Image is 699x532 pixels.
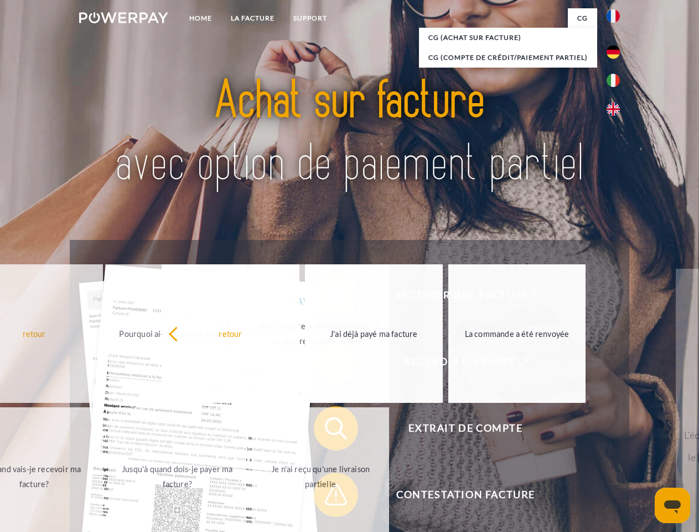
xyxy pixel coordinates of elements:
[115,462,240,492] div: Jusqu'à quand dois-je payer ma facture?
[314,473,602,517] button: Contestation Facture
[180,8,221,28] a: Home
[607,103,620,116] img: en
[79,12,168,23] img: logo-powerpay-white.svg
[655,488,690,523] iframe: Bouton de lancement de la fenêtre de messagerie
[330,406,601,451] span: Extrait de compte
[221,8,284,28] a: LA FACTURE
[607,9,620,23] img: fr
[419,28,597,48] a: CG (achat sur facture)
[419,48,597,68] a: CG (Compte de crédit/paiement partiel)
[106,53,593,212] img: title-powerpay_fr.svg
[312,326,436,341] div: J'ai déjà payé ma facture
[568,8,597,28] a: CG
[607,45,620,59] img: de
[330,473,601,517] span: Contestation Facture
[284,8,336,28] a: Support
[314,406,602,451] button: Extrait de compte
[607,74,620,87] img: it
[455,326,579,341] div: La commande a été renvoyée
[258,462,383,492] div: Je n'ai reçu qu'une livraison partielle
[168,326,293,341] div: retour
[115,326,240,341] div: Pourquoi ai-je reçu une facture?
